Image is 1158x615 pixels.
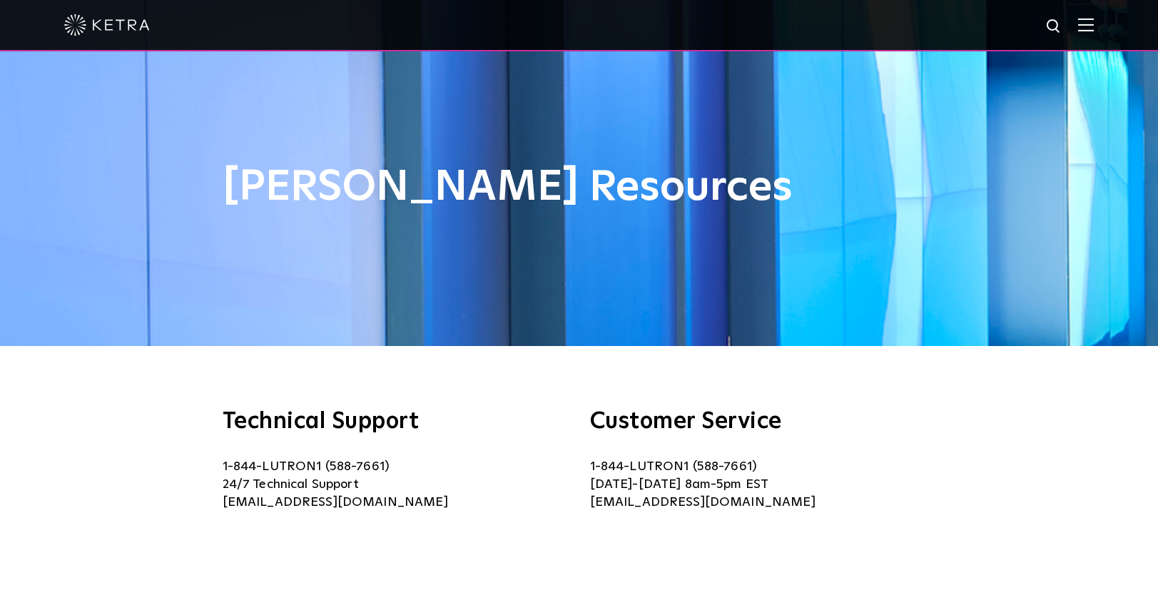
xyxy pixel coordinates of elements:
img: Hamburger%20Nav.svg [1078,18,1094,31]
img: ketra-logo-2019-white [64,14,150,36]
p: 1-844-LUTRON1 (588-7661) 24/7 Technical Support [223,458,569,512]
h3: Technical Support [223,410,569,433]
img: search icon [1045,18,1063,36]
h3: Customer Service [590,410,936,433]
a: [EMAIL_ADDRESS][DOMAIN_NAME] [223,496,448,509]
h1: [PERSON_NAME] Resources [223,164,936,211]
p: 1-844-LUTRON1 (588-7661) [DATE]-[DATE] 8am-5pm EST [EMAIL_ADDRESS][DOMAIN_NAME] [590,458,936,512]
